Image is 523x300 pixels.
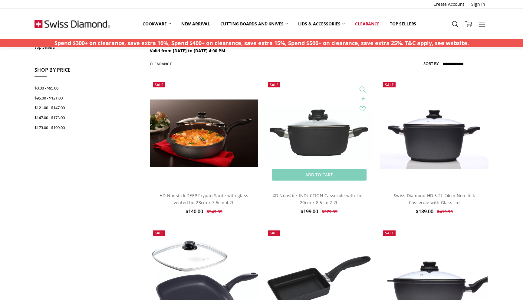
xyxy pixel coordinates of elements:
span: Sale [270,230,278,236]
a: Lids & Accessories [293,17,350,31]
a: Cookware [137,17,176,31]
span: Sale [155,230,163,236]
a: Swiss Diamond HD 5.2L 24cm Nonstick Casserole with Glass Lid [394,193,475,205]
img: HD Nonstick DEEP Frypan Saute with glass vented lid 28cm x 7.5cm 4.2L [150,99,258,167]
a: Top Sellers [385,17,421,31]
span: $279.95 [322,209,337,214]
img: Free Shipping On Every Order [35,9,110,39]
span: Sale [385,82,394,87]
a: Cutting boards and knives [215,17,293,31]
a: $173.00 - $199.00 [35,123,126,133]
a: XD Nonstick INDUCTION Casserole with Lid - 20cm x 8.5cm 2.2L [273,193,366,205]
span: Sale [270,82,278,87]
img: Swiss Diamond HD 5.2L 24cm Nonstick Casserole with Glass Lid [380,97,488,169]
span: $140.00 [186,208,203,215]
span: Sale [155,82,163,87]
span: Sale [385,230,394,236]
h1: Clearance [150,61,172,66]
a: HD Nonstick DEEP Frypan Saute with glass vented lid 28cm x 7.5cm 4.2L [160,193,248,205]
img: XD Nonstick INDUCTION Casserole with Lid - 20cm x 8.5cm 2.2L [265,106,373,161]
strong: Valid from [DATE] to [DATE] 4:00 PM. [150,48,226,54]
label: Sort By [423,59,439,68]
span: $349.95 [207,209,222,214]
a: New arrival [176,17,215,31]
span: $189.00 [416,208,433,215]
a: $147.00 - $173.00 [35,113,126,123]
p: Spend $300+ on clearance, save extra 10%, Spend $400+ on clearance, save extra 15%, Spend $500+ o... [54,39,469,47]
h5: Shop By Price [35,66,126,77]
a: Add to Cart [272,169,367,181]
a: Swiss Diamond HD 5.2L 24cm Nonstick Casserole with Glass Lid [380,79,488,187]
a: $0.00 - $95.00 [35,83,126,93]
a: $95.00 - $121.00 [35,93,126,103]
a: XD Nonstick INDUCTION Casserole with Lid - 20cm x 8.5cm 2.2L [265,79,373,187]
span: $199.00 [301,208,318,215]
a: $121.00 - $147.00 [35,103,126,113]
span: $419.95 [437,209,453,214]
a: Clearance [350,17,385,31]
a: HD Nonstick DEEP Frypan Saute with glass vented lid 28cm x 7.5cm 4.2L [150,79,258,187]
